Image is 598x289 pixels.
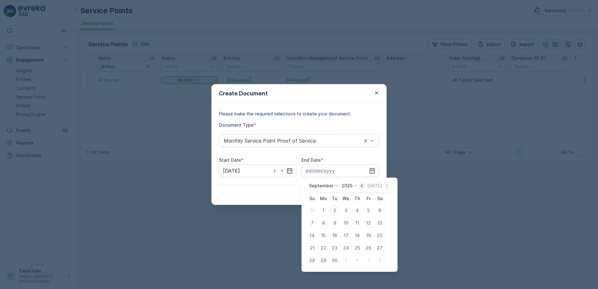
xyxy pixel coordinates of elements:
[341,243,351,253] div: 24
[330,231,340,241] div: 16
[375,231,385,241] div: 20
[318,205,328,215] div: 1
[330,205,340,215] div: 2
[318,256,328,266] div: 29
[341,231,351,241] div: 17
[375,256,385,266] div: 4
[318,218,328,228] div: 8
[352,243,362,253] div: 25
[363,231,373,241] div: 19
[318,193,329,204] th: Monday
[307,193,318,204] th: Sunday
[341,256,351,266] div: 1
[219,157,241,163] label: Start Date
[367,183,382,189] p: [DATE]
[340,193,352,204] th: Wednesday
[219,165,296,177] input: dd/mm/yyyy
[352,205,362,215] div: 4
[363,243,373,253] div: 26
[375,218,385,228] div: 13
[363,205,373,215] div: 5
[219,122,254,128] label: Document Type
[363,218,373,228] div: 12
[219,111,379,117] p: Please make the required selections to create your document.
[352,218,362,228] div: 11
[374,193,385,204] th: Saturday
[307,256,317,266] div: 28
[330,218,340,228] div: 9
[363,193,374,204] th: Friday
[318,231,328,241] div: 15
[352,193,363,204] th: Thursday
[219,89,268,98] p: Create Document
[329,193,340,204] th: Tuesday
[307,231,317,241] div: 14
[302,157,321,163] label: End Date
[307,218,317,228] div: 7
[302,165,379,177] input: dd/mm/yyyy
[342,183,352,189] p: 2025
[307,243,317,253] div: 21
[341,218,351,228] div: 10
[375,205,385,215] div: 6
[375,243,385,253] div: 27
[341,205,351,215] div: 3
[363,256,373,266] div: 3
[352,256,362,266] div: 2
[309,183,333,189] p: September
[330,256,340,266] div: 30
[352,231,362,241] div: 18
[307,205,317,215] div: 31
[330,243,340,253] div: 23
[318,243,328,253] div: 22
